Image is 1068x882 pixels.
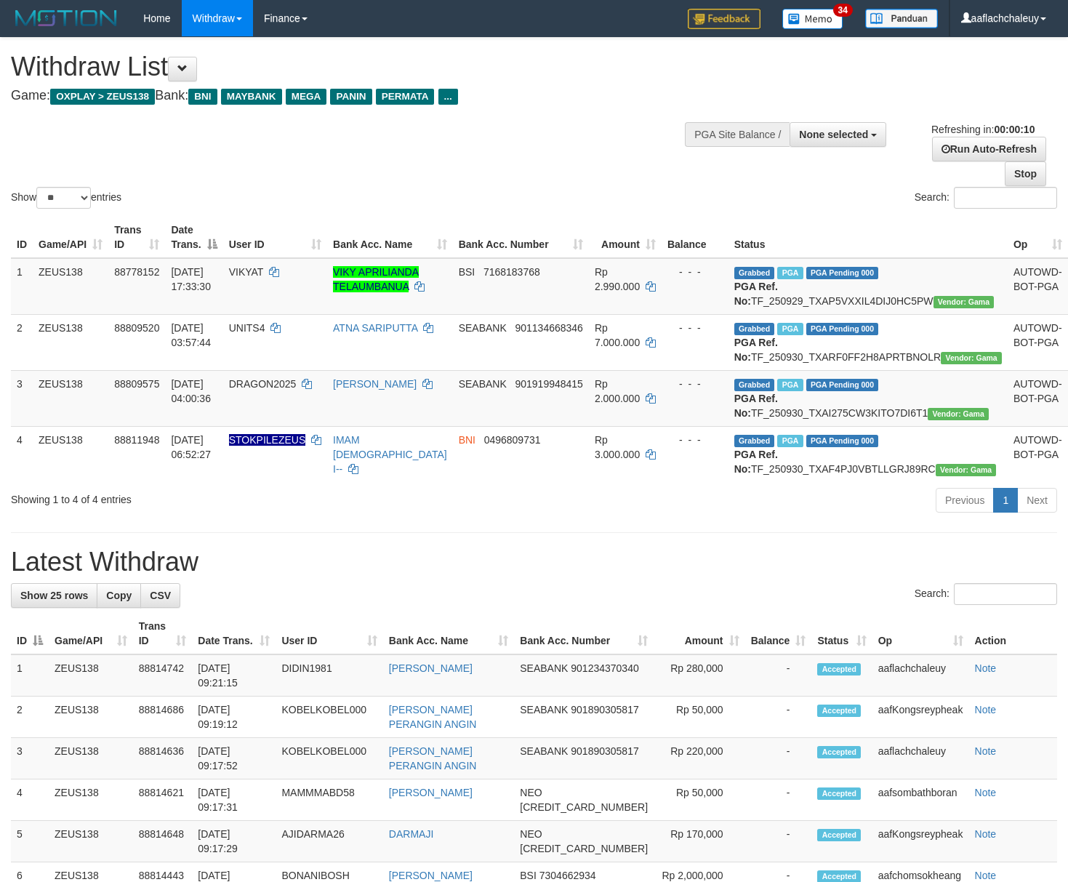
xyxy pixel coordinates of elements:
[49,654,133,697] td: ZEUS138
[1008,258,1068,315] td: AUTOWD-BOT-PGA
[484,434,541,446] span: Copy 0496809731 to clipboard
[11,217,33,258] th: ID
[817,663,861,675] span: Accepted
[192,613,276,654] th: Date Trans.: activate to sort column ascending
[11,738,49,779] td: 3
[728,370,1008,426] td: TF_250930_TXAI275CW3KITO7DI6T1
[108,217,165,258] th: Trans ID: activate to sort column ascending
[171,266,211,292] span: [DATE] 17:33:30
[333,322,417,334] a: ATNA SARIPUTTA
[33,217,108,258] th: Game/API: activate to sort column ascending
[221,89,282,105] span: MAYBANK
[133,613,193,654] th: Trans ID: activate to sort column ascending
[954,187,1057,209] input: Search:
[872,697,969,738] td: aafKongsreypheak
[11,486,434,507] div: Showing 1 to 4 of 4 entries
[389,745,477,771] a: [PERSON_NAME] PERANGIN ANGIN
[667,433,723,447] div: - - -
[777,435,803,447] span: Marked by aafsreyleap
[734,281,778,307] b: PGA Ref. No:
[745,654,812,697] td: -
[654,821,744,862] td: Rp 170,000
[872,738,969,779] td: aaflachchaleuy
[11,370,33,426] td: 3
[11,258,33,315] td: 1
[229,322,265,334] span: UNITS4
[872,654,969,697] td: aaflachchaleuy
[520,870,537,881] span: BSI
[817,829,861,841] span: Accepted
[734,267,775,279] span: Grabbed
[383,613,514,654] th: Bank Acc. Name: activate to sort column ascending
[333,434,447,475] a: IMAM [DEMOGRAPHIC_DATA] I--
[223,217,327,258] th: User ID: activate to sort column ascending
[192,654,276,697] td: [DATE] 09:21:15
[595,266,640,292] span: Rp 2.990.000
[571,662,638,674] span: Copy 901234370340 to clipboard
[589,217,662,258] th: Amount: activate to sort column ascending
[934,296,995,308] span: Vendor URL: https://trx31.1velocity.biz
[49,613,133,654] th: Game/API: activate to sort column ascending
[745,697,812,738] td: -
[133,738,193,779] td: 88814636
[49,697,133,738] td: ZEUS138
[20,590,88,601] span: Show 25 rows
[654,779,744,821] td: Rp 50,000
[11,548,1057,577] h1: Latest Withdraw
[782,9,843,29] img: Button%20Memo.svg
[688,9,760,29] img: Feedback.jpg
[936,488,994,513] a: Previous
[806,323,879,335] span: PGA Pending
[1008,217,1068,258] th: Op: activate to sort column ascending
[975,828,997,840] a: Note
[459,322,507,334] span: SEABANK
[520,828,542,840] span: NEO
[654,654,744,697] td: Rp 280,000
[114,434,159,446] span: 88811948
[11,654,49,697] td: 1
[114,378,159,390] span: 88809575
[11,697,49,738] td: 2
[915,583,1057,605] label: Search:
[806,379,879,391] span: PGA Pending
[114,322,159,334] span: 88809520
[806,435,879,447] span: PGA Pending
[453,217,589,258] th: Bank Acc. Number: activate to sort column ascending
[777,267,803,279] span: Marked by aafchomsokheang
[806,267,879,279] span: PGA Pending
[133,697,193,738] td: 88814686
[734,449,778,475] b: PGA Ref. No:
[192,697,276,738] td: [DATE] 09:19:12
[33,426,108,482] td: ZEUS138
[777,379,803,391] span: Marked by aafkaynarin
[817,746,861,758] span: Accepted
[389,870,473,881] a: [PERSON_NAME]
[520,843,648,854] span: Copy 5859459291049533 to clipboard
[954,583,1057,605] input: Search:
[11,821,49,862] td: 5
[11,52,697,81] h1: Withdraw List
[333,378,417,390] a: [PERSON_NAME]
[734,337,778,363] b: PGA Ref. No:
[520,745,568,757] span: SEABANK
[1008,370,1068,426] td: AUTOWD-BOT-PGA
[276,779,382,821] td: MAMMMABD58
[777,323,803,335] span: Marked by aafkaynarin
[276,697,382,738] td: KOBELKOBEL000
[928,408,989,420] span: Vendor URL: https://trx31.1velocity.biz
[150,590,171,601] span: CSV
[11,187,121,209] label: Show entries
[745,779,812,821] td: -
[811,613,872,654] th: Status: activate to sort column ascending
[520,787,542,798] span: NEO
[817,705,861,717] span: Accepted
[276,821,382,862] td: AJIDARMA26
[975,870,997,881] a: Note
[915,187,1057,209] label: Search:
[1017,488,1057,513] a: Next
[192,738,276,779] td: [DATE] 09:17:52
[33,370,108,426] td: ZEUS138
[728,258,1008,315] td: TF_250929_TXAP5VXXIL4DIJ0HC5PW
[872,821,969,862] td: aafKongsreypheak
[33,314,108,370] td: ZEUS138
